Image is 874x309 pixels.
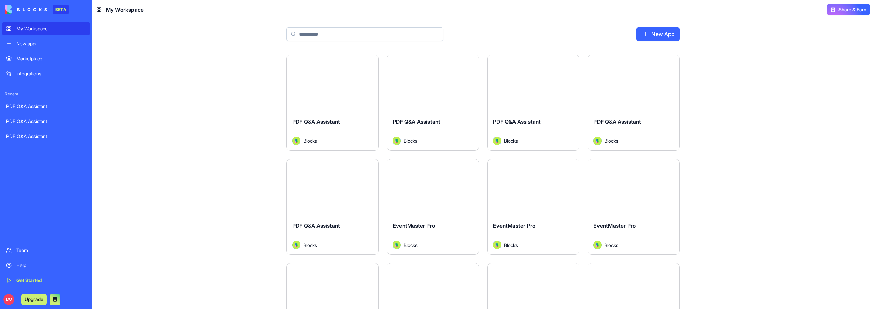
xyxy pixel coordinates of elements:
[504,241,518,249] span: Blocks
[393,222,435,229] span: EventMaster Pro
[487,55,579,151] a: PDF Q&A AssistantAvatarBlocks
[493,137,501,145] img: Avatar
[2,130,90,143] a: PDF Q&A Assistant
[2,67,90,80] a: Integrations
[504,137,518,144] span: Blocks
[493,222,535,229] span: EventMaster Pro
[493,241,501,249] img: Avatar
[387,55,479,151] a: PDF Q&A AssistantAvatarBlocks
[21,294,47,305] button: Upgrade
[16,70,86,77] div: Integrations
[2,100,90,113] a: PDF Q&A Assistant
[487,159,579,255] a: EventMaster ProAvatarBlocks
[2,259,90,272] a: Help
[106,5,144,14] span: My Workspace
[827,4,870,15] button: Share & Earn
[2,244,90,257] a: Team
[53,5,69,14] div: BETA
[2,37,90,50] a: New app
[6,103,86,110] div: PDF Q&A Assistant
[21,296,47,303] a: Upgrade
[593,137,602,145] img: Avatar
[2,91,90,97] span: Recent
[16,262,86,269] div: Help
[588,159,680,255] a: EventMaster ProAvatarBlocks
[604,241,618,249] span: Blocks
[404,241,418,249] span: Blocks
[16,247,86,254] div: Team
[593,241,602,249] img: Avatar
[2,52,90,65] a: Marketplace
[3,294,14,305] span: DO
[393,137,401,145] img: Avatar
[292,241,300,249] img: Avatar
[303,137,317,144] span: Blocks
[286,55,379,151] a: PDF Q&A AssistantAvatarBlocks
[16,40,86,47] div: New app
[292,137,300,145] img: Avatar
[593,118,641,125] span: PDF Q&A Assistant
[286,159,379,255] a: PDF Q&A AssistantAvatarBlocks
[393,118,440,125] span: PDF Q&A Assistant
[2,22,90,35] a: My Workspace
[493,118,541,125] span: PDF Q&A Assistant
[292,118,340,125] span: PDF Q&A Assistant
[387,159,479,255] a: EventMaster ProAvatarBlocks
[593,222,636,229] span: EventMaster Pro
[604,137,618,144] span: Blocks
[16,277,86,284] div: Get Started
[393,241,401,249] img: Avatar
[16,25,86,32] div: My Workspace
[636,27,680,41] a: New App
[6,118,86,125] div: PDF Q&A Assistant
[16,55,86,62] div: Marketplace
[2,115,90,128] a: PDF Q&A Assistant
[2,274,90,287] a: Get Started
[588,55,680,151] a: PDF Q&A AssistantAvatarBlocks
[303,241,317,249] span: Blocks
[6,133,86,140] div: PDF Q&A Assistant
[5,5,47,14] img: logo
[404,137,418,144] span: Blocks
[838,6,866,13] span: Share & Earn
[292,222,340,229] span: PDF Q&A Assistant
[5,5,69,14] a: BETA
